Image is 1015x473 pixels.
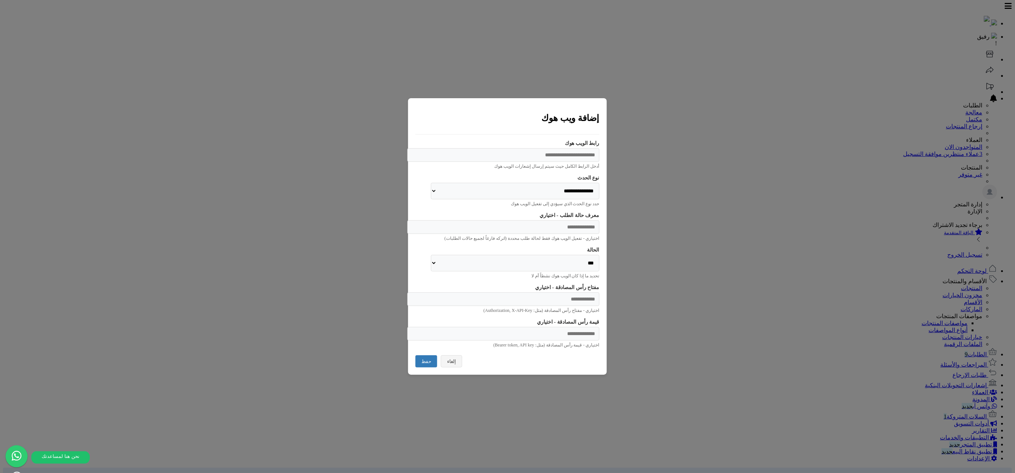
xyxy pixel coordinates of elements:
[415,212,600,218] label: معرف حالة الطلب - اختياري
[415,247,600,253] label: الحالة
[415,175,600,181] label: نوع الحدث
[415,284,600,291] label: مفتاح رأس المصادقة - اختياري
[415,342,600,348] div: اختياري - قيمة رأس المصادقة (مثل: Bearer token, API key)
[415,113,600,123] h2: إضافة ويب هوك
[415,308,600,313] div: اختياري - مفتاح رأس المصادقة (مثل: Authorization, X-API-Key)
[415,273,600,279] div: تحديد ما إذا كان الويب هوك نشطاً أم لا
[415,201,600,207] div: حدد نوع الحدث الذي سيؤدي إلى تفعيل الويب هوك
[415,164,600,169] div: أدخل الرابط الكامل حيث سيتم إرسال إشعارات الويب هوك
[441,355,462,367] button: إلغاء
[415,319,600,325] label: قيمة رأس المصادقة - اختياري
[415,140,600,146] label: رابط الويب هوك
[415,236,600,241] div: اختياري - تفعيل الويب هوك فقط لحالة طلب محددة (اتركه فارغاً لجميع حالات الطلبات)
[415,355,437,367] button: حفظ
